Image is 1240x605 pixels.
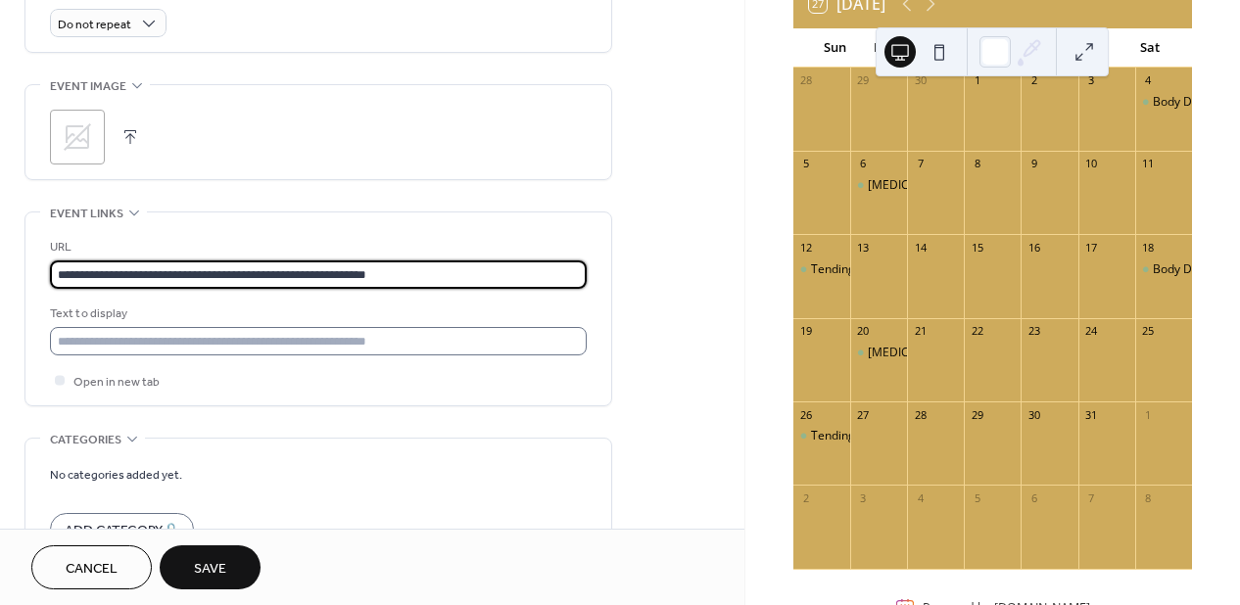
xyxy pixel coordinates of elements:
div: 6 [1026,490,1041,505]
div: 15 [970,240,984,255]
div: 7 [1084,490,1099,505]
span: Event image [50,76,126,97]
div: Tending to Ourselves [811,428,927,444]
div: Eating Disorder Peer Support [850,177,907,194]
div: 6 [856,157,871,171]
div: 18 [1141,240,1156,255]
div: 4 [913,490,928,505]
div: 28 [913,407,928,422]
div: 31 [1084,407,1099,422]
div: Sun [809,28,862,68]
div: Mon [861,28,914,68]
div: 20 [856,324,871,339]
div: 26 [799,407,814,422]
div: 4 [1141,73,1156,88]
div: 29 [856,73,871,88]
div: 9 [1026,157,1041,171]
span: Open in new tab [73,372,160,393]
button: Cancel [31,545,152,589]
span: Save [194,559,226,580]
div: Body Doubling Session [1135,94,1192,111]
span: Categories [50,430,121,450]
div: 23 [1026,324,1041,339]
div: Text to display [50,303,583,324]
div: 3 [856,490,871,505]
div: 8 [1141,490,1156,505]
div: 11 [1141,157,1156,171]
div: Tending to Ourselves [793,428,850,444]
div: Tending to Ourselves [793,261,850,278]
div: 25 [1141,324,1156,339]
div: 30 [913,73,928,88]
div: Eating Disorder Peer Support Group [850,345,907,361]
div: 16 [1026,240,1041,255]
div: 29 [970,407,984,422]
div: ; [50,110,105,164]
div: 28 [799,73,814,88]
div: Tending to Ourselves [811,261,927,278]
div: Body Doubling Group [1135,261,1192,278]
div: 2 [1026,73,1041,88]
div: 30 [1026,407,1041,422]
div: 14 [913,240,928,255]
div: 5 [970,490,984,505]
div: 1 [1141,407,1156,422]
div: 22 [970,324,984,339]
div: 2 [799,490,814,505]
span: Event links [50,204,123,224]
div: 24 [1084,324,1099,339]
div: 10 [1084,157,1099,171]
span: No categories added yet. [50,465,182,486]
div: 3 [1084,73,1099,88]
div: 7 [913,157,928,171]
div: 8 [970,157,984,171]
button: Save [160,545,261,589]
div: Sat [1123,28,1176,68]
span: Cancel [66,559,118,580]
div: 17 [1084,240,1099,255]
div: 1 [970,73,984,88]
div: URL [50,237,583,257]
div: [MEDICAL_DATA] [MEDICAL_DATA] Group [868,345,1098,361]
div: 12 [799,240,814,255]
div: 13 [856,240,871,255]
span: Do not repeat [58,14,131,36]
div: 21 [913,324,928,339]
div: [MEDICAL_DATA] [MEDICAL_DATA] [868,177,1061,194]
div: 27 [856,407,871,422]
div: 5 [799,157,814,171]
div: 19 [799,324,814,339]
